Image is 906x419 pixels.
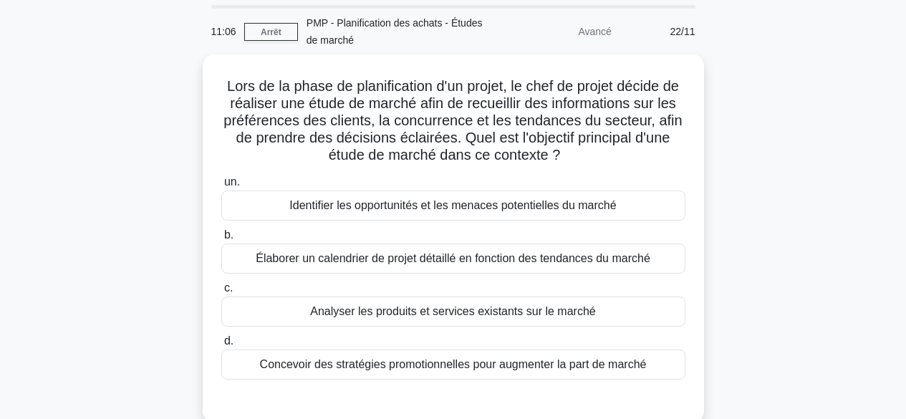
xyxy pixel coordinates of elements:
[224,334,233,347] font: d.
[260,358,647,370] font: Concevoir des stratégies promotionnelles pour augmenter la part de marché
[289,199,616,211] font: Identifier les opportunités et les menaces potentielles du marché
[244,23,298,41] a: Arrêt
[670,26,695,37] font: 22/11
[224,175,240,188] font: un.
[307,17,483,46] font: PMP - Planification des achats - Études de marché
[223,78,682,163] font: Lors de la phase de planification d'un projet, le chef de projet décide de réaliser une étude de ...
[256,252,650,264] font: Élaborer un calendrier de projet détaillé en fonction des tendances du marché
[310,305,595,317] font: Analyser les produits et services existants sur le marché
[578,26,611,37] font: Avancé
[224,228,233,241] font: b.
[203,17,244,46] div: 11:06
[224,281,233,294] font: c.
[261,27,281,37] font: Arrêt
